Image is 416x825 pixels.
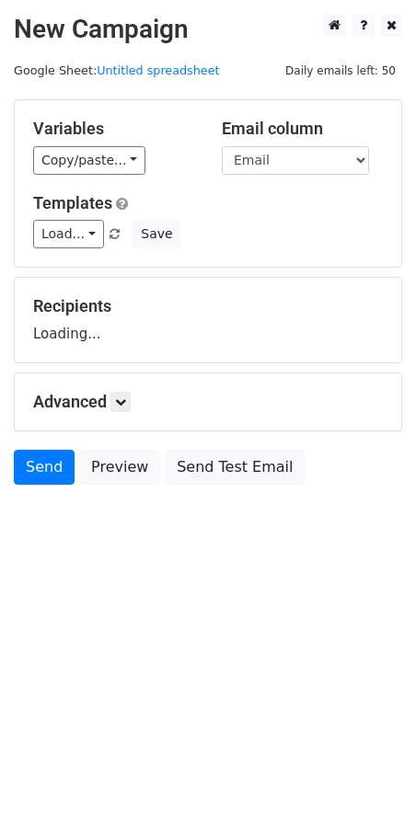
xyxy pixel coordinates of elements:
h5: Variables [33,119,194,139]
a: Untitled spreadsheet [97,63,219,77]
div: Loading... [33,296,383,344]
h2: New Campaign [14,14,402,45]
a: Send Test Email [165,450,305,485]
h5: Recipients [33,296,383,316]
h5: Advanced [33,392,383,412]
span: Daily emails left: 50 [279,61,402,81]
a: Daily emails left: 50 [279,63,402,77]
a: Send [14,450,75,485]
h5: Email column [222,119,383,139]
button: Save [133,220,180,248]
small: Google Sheet: [14,63,220,77]
a: Load... [33,220,104,248]
a: Copy/paste... [33,146,145,175]
a: Preview [79,450,160,485]
a: Templates [33,193,112,212]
